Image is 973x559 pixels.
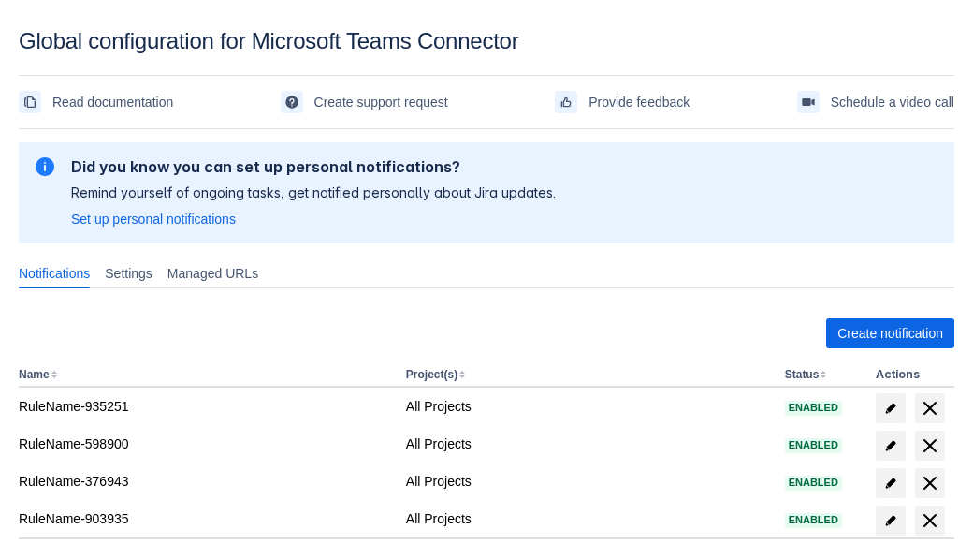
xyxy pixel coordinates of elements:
[71,157,556,176] h2: Did you know you can set up personal notifications?
[71,210,236,228] a: Set up personal notifications
[19,264,90,283] span: Notifications
[71,184,556,202] p: Remind yourself of ongoing tasks, get notified personally about Jira updates.
[19,434,391,453] div: RuleName-598900
[883,513,898,528] span: edit
[919,509,941,532] span: delete
[831,87,954,117] span: Schedule a video call
[785,478,842,488] span: Enabled
[826,318,954,348] button: Create notification
[785,515,842,525] span: Enabled
[837,318,943,348] span: Create notification
[105,264,152,283] span: Settings
[22,95,37,110] span: documentation
[406,397,770,416] div: All Projects
[167,264,258,283] span: Managed URLs
[919,434,941,457] span: delete
[19,397,391,416] div: RuleName-935251
[555,87,690,117] a: Provide feedback
[52,87,173,117] span: Read documentation
[797,87,954,117] a: Schedule a video call
[19,87,173,117] a: Read documentation
[281,87,448,117] a: Create support request
[19,472,391,491] div: RuleName-376943
[406,509,770,528] div: All Projects
[314,87,448,117] span: Create support request
[19,368,50,381] button: Name
[785,368,820,381] button: Status
[883,438,898,453] span: edit
[919,397,941,419] span: delete
[801,95,816,110] span: videoCall
[785,403,842,413] span: Enabled
[19,28,954,54] div: Global configuration for Microsoft Teams Connector
[868,363,954,388] th: Actions
[919,472,941,494] span: delete
[785,440,842,450] span: Enabled
[19,509,391,528] div: RuleName-903935
[406,434,770,453] div: All Projects
[406,472,770,491] div: All Projects
[588,87,690,117] span: Provide feedback
[406,368,457,381] button: Project(s)
[883,401,898,416] span: edit
[559,95,574,110] span: feedback
[34,155,56,178] span: information
[284,95,299,110] span: support
[883,476,898,491] span: edit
